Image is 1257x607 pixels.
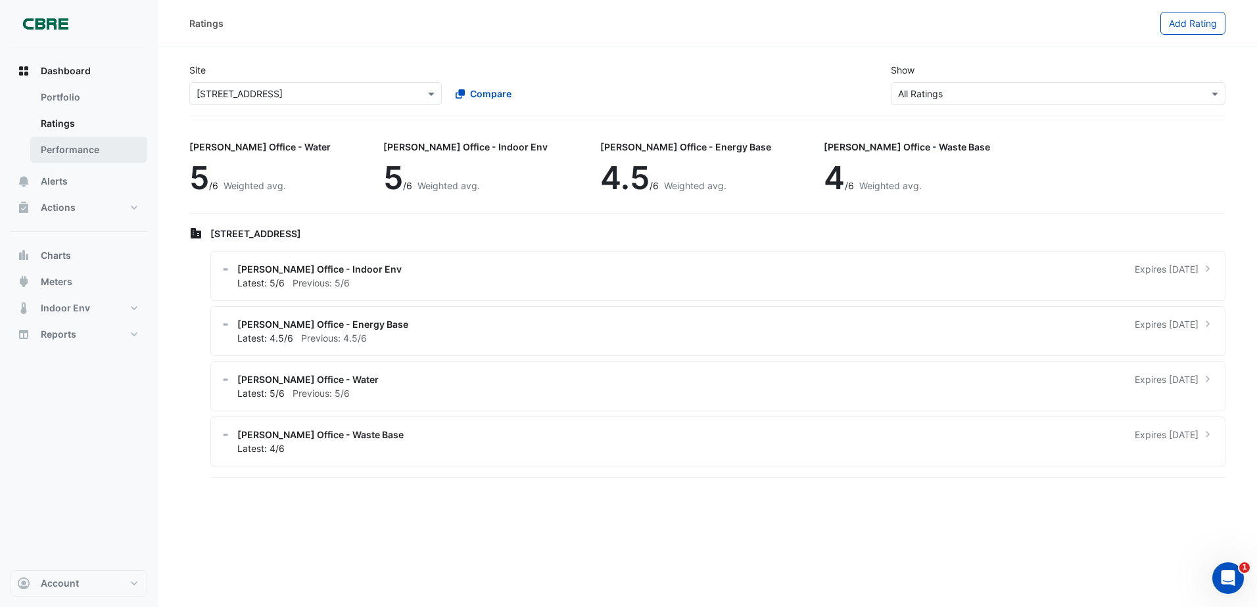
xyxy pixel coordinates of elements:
[650,180,659,191] span: /6
[237,443,285,454] span: Latest: 4/6
[237,388,285,399] span: Latest: 5/6
[11,84,147,168] div: Dashboard
[16,11,75,37] img: Company Logo
[11,570,147,596] button: Account
[417,180,480,191] span: Weighted avg.
[11,242,147,269] button: Charts
[17,249,30,262] app-icon: Charts
[11,168,147,194] button: Alerts
[11,321,147,348] button: Reports
[17,201,30,214] app-icon: Actions
[30,110,147,137] a: Ratings
[293,388,350,399] span: Previous: 5/6
[30,84,147,110] a: Portfolio
[17,175,30,188] app-icon: Alerts
[237,277,285,288] span: Latest: 5/6
[17,328,30,341] app-icon: Reports
[41,275,72,288] span: Meters
[17,64,30,78] app-icon: Dashboard
[237,332,293,344] span: Latest: 4.5/6
[11,269,147,295] button: Meters
[237,262,402,276] span: [PERSON_NAME] Office - Indoor Env
[224,180,286,191] span: Weighted avg.
[1212,562,1244,594] iframe: Intercom live chat
[41,302,90,315] span: Indoor Env
[17,302,30,315] app-icon: Indoor Env
[41,64,91,78] span: Dashboard
[600,158,650,197] span: 4.5
[210,228,301,239] span: [STREET_ADDRESS]
[383,158,403,197] span: 5
[1169,18,1217,29] span: Add Rating
[447,82,520,105] button: Compare
[30,137,147,163] a: Performance
[41,577,79,590] span: Account
[1160,12,1225,35] button: Add Rating
[41,175,68,188] span: Alerts
[470,87,511,101] span: Compare
[859,180,922,191] span: Weighted avg.
[237,372,379,386] span: [PERSON_NAME] Office - Water
[189,63,206,77] label: Site
[824,140,990,154] div: [PERSON_NAME] Office - Waste Base
[1135,317,1198,331] span: Expires [DATE]
[189,158,209,197] span: 5
[1135,428,1198,441] span: Expires [DATE]
[189,140,331,154] div: [PERSON_NAME] Office - Water
[891,63,914,77] label: Show
[1135,372,1198,386] span: Expires [DATE]
[11,295,147,321] button: Indoor Env
[845,180,854,191] span: /6
[383,140,548,154] div: [PERSON_NAME] Office - Indoor Env
[237,428,404,441] span: [PERSON_NAME] Office - Waste Base
[293,277,350,288] span: Previous: 5/6
[11,194,147,221] button: Actions
[209,180,218,191] span: /6
[600,140,771,154] div: [PERSON_NAME] Office - Energy Base
[1239,562,1250,573] span: 1
[41,249,71,262] span: Charts
[1135,262,1198,276] span: Expires [DATE]
[301,332,367,344] span: Previous: 4.5/6
[17,275,30,288] app-icon: Meters
[403,180,412,191] span: /6
[189,16,224,30] div: Ratings
[11,58,147,84] button: Dashboard
[41,328,76,341] span: Reports
[41,201,76,214] span: Actions
[824,158,845,197] span: 4
[237,317,408,331] span: [PERSON_NAME] Office - Energy Base
[664,180,726,191] span: Weighted avg.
